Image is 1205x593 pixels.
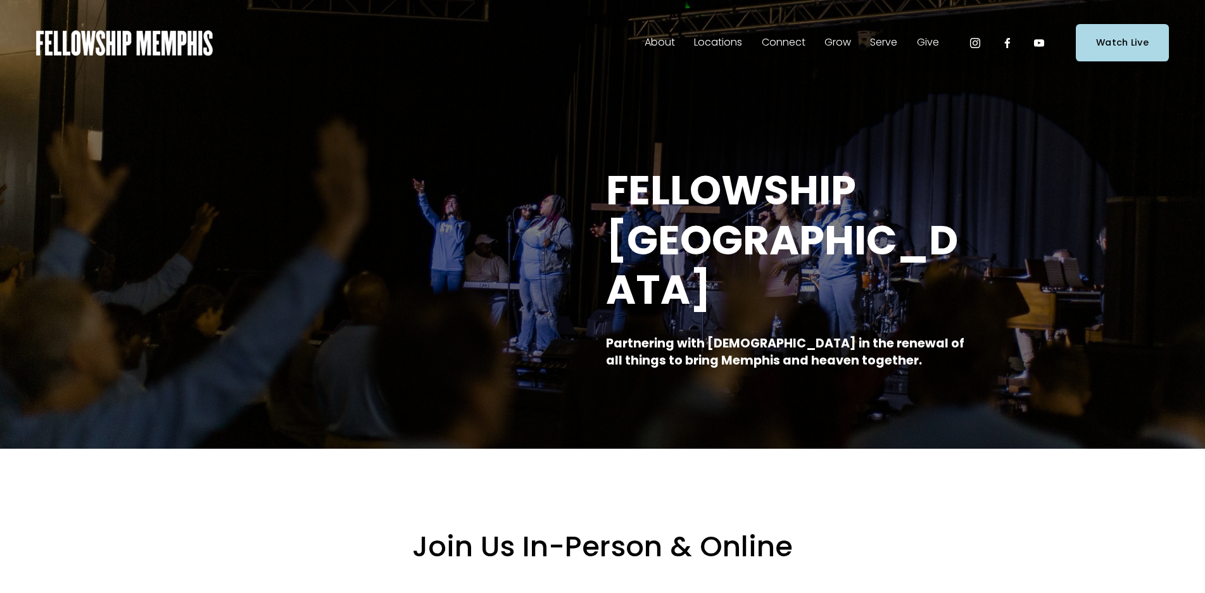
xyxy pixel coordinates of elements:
a: YouTube [1033,37,1045,49]
a: Instagram [969,37,981,49]
img: Fellowship Memphis [36,30,213,56]
span: About [645,34,675,52]
span: Locations [694,34,742,52]
a: Watch Live [1076,24,1169,61]
a: folder dropdown [917,33,939,53]
span: Give [917,34,939,52]
a: Facebook [1001,37,1014,49]
a: folder dropdown [762,33,805,53]
strong: Partnering with [DEMOGRAPHIC_DATA] in the renewal of all things to bring Memphis and heaven toget... [606,335,967,369]
span: Connect [762,34,805,52]
h2: Join Us In-Person & Online [223,528,983,565]
a: folder dropdown [870,33,897,53]
span: Grow [824,34,851,52]
a: folder dropdown [824,33,851,53]
a: folder dropdown [645,33,675,53]
span: Serve [870,34,897,52]
strong: FELLOWSHIP [GEOGRAPHIC_DATA] [606,162,958,318]
a: folder dropdown [694,33,742,53]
